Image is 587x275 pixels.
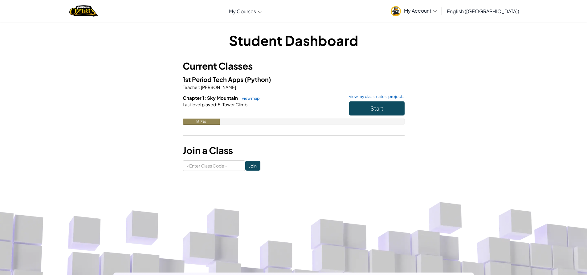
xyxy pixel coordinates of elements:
[444,3,522,19] a: English ([GEOGRAPHIC_DATA])
[404,7,437,14] span: My Account
[447,8,519,14] span: English ([GEOGRAPHIC_DATA])
[183,102,216,107] span: Last level played
[391,6,401,16] img: avatar
[388,1,440,21] a: My Account
[200,84,236,90] span: [PERSON_NAME]
[226,3,265,19] a: My Courses
[69,5,98,17] img: Home
[183,31,405,50] h1: Student Dashboard
[199,84,200,90] span: :
[216,102,217,107] span: :
[69,5,98,17] a: Ozaria by CodeCombat logo
[183,95,239,101] span: Chapter 1: Sky Mountain
[229,8,256,14] span: My Courses
[183,59,405,73] h3: Current Classes
[183,160,245,171] input: <Enter Class Code>
[217,102,222,107] span: 5.
[239,96,260,101] a: view map
[349,101,405,115] button: Start
[222,102,247,107] span: Tower Climb
[245,161,260,171] input: Join
[183,75,245,83] span: 1st Period Tech Apps
[346,95,405,99] a: view my classmates' projects
[183,119,220,125] div: 16.7%
[370,105,383,112] span: Start
[245,75,271,83] span: (Python)
[183,144,405,157] h3: Join a Class
[183,84,199,90] span: Teacher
